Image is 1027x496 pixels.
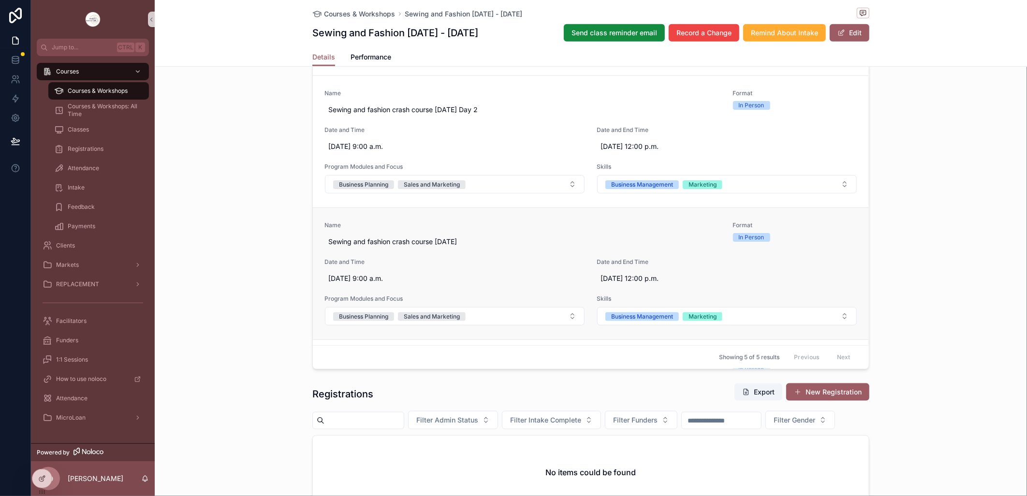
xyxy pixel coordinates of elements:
span: Date and End Time [597,126,857,134]
span: Record a Change [676,28,732,38]
span: Classes [68,126,89,133]
a: NameSewing and fashion crash course [DATE]FormatIn Person [313,339,869,471]
span: Showing 5 of 5 results [719,353,779,361]
span: Markets [56,261,79,269]
h2: No items could be found [546,467,636,478]
span: Skills [597,295,857,303]
button: Unselect SALES_AND_MARKETING [398,311,466,321]
span: Attendance [68,164,99,172]
button: Select Button [325,175,585,193]
span: 1:1 Sessions [56,356,88,364]
a: Powered by [31,443,155,461]
span: Remind About Intake [751,28,818,38]
span: K [136,44,144,51]
a: Courses [37,63,149,80]
a: Payments [48,218,149,235]
span: [DATE] 12:00 p.m. [601,142,853,151]
span: Funders [56,336,78,344]
button: Select Button [597,307,857,325]
span: How to use noloco [56,375,106,383]
a: Attendance [37,390,149,407]
a: Courses & Workshops: All Time [48,102,149,119]
span: Facilitators [56,317,87,325]
div: In Person [739,101,764,110]
span: MicroLoan [56,414,86,422]
span: REPLACEMENT [56,280,99,288]
span: Payments [68,222,95,230]
span: Date and End Time [597,258,857,266]
a: Courses & Workshops [312,9,395,19]
span: Name [324,221,721,229]
div: scrollable content [31,56,155,439]
button: Unselect SALES_AND_MARKETING [398,179,466,189]
button: Export [734,383,782,401]
a: Sewing and Fashion [DATE] - [DATE] [405,9,522,19]
a: Clients [37,237,149,254]
span: Program Modules and Focus [324,295,585,303]
a: MicroLoan [37,409,149,426]
a: NameSewing and fashion crash course [DATE]FormatIn PersonDate and Time[DATE] 9:00 a.m.Date and En... [313,207,869,339]
a: Courses & Workshops [48,82,149,100]
button: Select Button [325,307,585,325]
h1: Sewing and Fashion [DATE] - [DATE] [312,26,478,40]
span: Courses & Workshops: All Time [68,102,139,118]
a: Performance [351,48,391,68]
span: Sewing and fashion crash course [DATE] [328,237,718,247]
span: Powered by [37,449,70,456]
a: Funders [37,332,149,349]
span: Courses & Workshops [68,87,128,95]
div: Business Management [611,180,673,189]
button: Select Button [765,411,835,429]
p: [PERSON_NAME] [68,474,123,483]
a: Registrations [48,140,149,158]
div: Business Planning [339,312,388,321]
span: Filter Gender [774,415,815,425]
div: Business Management [611,312,673,321]
span: Sewing and fashion crash course [DATE] Day 2 [328,105,718,115]
span: Skills [597,163,857,171]
div: Business Planning [339,180,388,189]
a: Classes [48,121,149,138]
button: New Registration [786,383,869,401]
span: Send class reminder email [572,28,657,38]
span: Courses [56,68,79,75]
button: Select Button [408,411,498,429]
button: Jump to...CtrlK [37,39,149,56]
span: Date and Time [324,126,585,134]
a: REPLACEMENT [37,276,149,293]
span: [DATE] 9:00 a.m. [328,142,581,151]
span: Details [312,52,335,62]
div: In Person [739,233,764,242]
span: Date and Time [324,258,585,266]
button: Record a Change [669,24,739,42]
span: Filter Admin Status [416,415,478,425]
span: Courses & Workshops [324,9,395,19]
button: Send class reminder email [564,24,665,42]
a: 1:1 Sessions [37,351,149,368]
a: NameSewing and fashion crash course [DATE] Day 2FormatIn PersonDate and Time[DATE] 9:00 a.m.Date ... [313,75,869,207]
div: Marketing [689,180,717,189]
button: Unselect BUSINESS_MANAGEMENT [605,311,679,321]
h1: Registrations [312,387,373,401]
span: Ctrl [117,43,134,52]
span: Registrations [68,145,103,153]
span: Name [324,89,721,97]
button: Edit [830,24,869,42]
button: Unselect BUSINESS_MANAGEMENT [605,179,679,189]
span: [DATE] 12:00 p.m. [601,274,853,283]
a: Details [312,48,335,67]
button: Unselect BUSINESS_PLANNING [333,311,394,321]
span: Performance [351,52,391,62]
a: Intake [48,179,149,196]
div: Sales and Marketing [404,312,460,321]
span: Format [733,221,858,229]
div: Sales and Marketing [404,180,460,189]
button: Select Button [502,411,601,429]
a: Attendance [48,160,149,177]
span: Program Modules and Focus [324,163,585,171]
button: Unselect MARKETING [683,179,722,189]
button: Unselect MARKETING [683,311,722,321]
a: Feedback [48,198,149,216]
